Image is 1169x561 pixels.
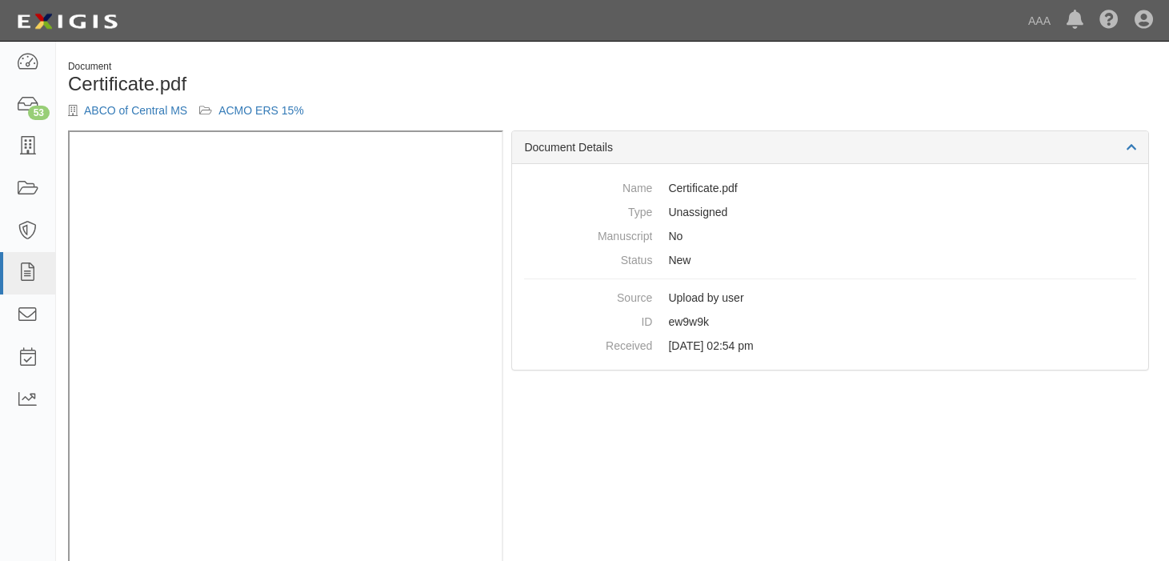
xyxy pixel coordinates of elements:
[524,334,652,354] dt: Received
[1099,11,1119,30] i: Help Center - Complianz
[524,286,1136,310] dd: Upload by user
[524,334,1136,358] dd: [DATE] 02:54 pm
[524,200,652,220] dt: Type
[524,224,1136,248] dd: No
[512,131,1148,164] div: Document Details
[524,248,1136,272] dd: New
[524,310,652,330] dt: ID
[218,104,304,117] a: ACMO ERS 15%
[1020,5,1059,37] a: AAA
[524,286,652,306] dt: Source
[12,7,122,36] img: logo-5460c22ac91f19d4615b14bd174203de0afe785f0fc80cf4dbbc73dc1793850b.png
[524,224,652,244] dt: Manuscript
[84,104,187,117] a: ABCO of Central MS
[524,176,1136,200] dd: Certificate.pdf
[28,106,50,120] div: 53
[524,200,1136,224] dd: Unassigned
[68,60,601,74] div: Document
[524,176,652,196] dt: Name
[68,74,601,94] h1: Certificate.pdf
[524,310,1136,334] dd: ew9w9k
[524,248,652,268] dt: Status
